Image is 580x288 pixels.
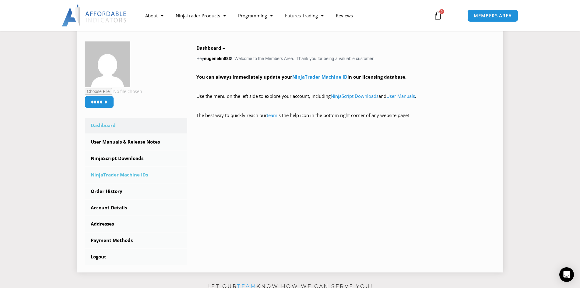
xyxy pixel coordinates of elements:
[85,151,188,166] a: NinjaScript Downloads
[196,74,406,80] strong: You can always immediately update your in our licensing database.
[85,167,188,183] a: NinjaTrader Machine IDs
[386,93,415,99] a: User Manuals
[85,118,188,265] nav: Account pages
[85,216,188,232] a: Addresses
[196,92,496,109] p: Use the menu on the left side to explore your account, including and .
[85,134,188,150] a: User Manuals & Release Notes
[139,9,427,23] nav: Menu
[267,112,277,118] a: team
[439,9,444,14] span: 0
[85,118,188,133] a: Dashboard
[85,200,188,216] a: Account Details
[85,233,188,248] a: Payment Methods
[196,44,496,128] div: Hey ! Welcome to the Members Area. Thank you for being a valuable customer!
[85,249,188,265] a: Logout
[232,9,279,23] a: Programming
[196,45,225,51] b: Dashboard –
[424,7,451,24] a: 0
[85,183,188,199] a: Order History
[292,74,347,80] a: NinjaTrader Machine ID
[204,56,231,61] strong: eugenelin883
[196,111,496,128] p: The best way to quickly reach our is the help icon in the bottom right corner of any website page!
[85,41,130,87] img: ce5c3564b8d766905631c1cffdfddf4fd84634b52f3d98752d85c5da480e954d
[559,267,574,282] div: Open Intercom Messenger
[474,13,512,18] span: MEMBERS AREA
[170,9,232,23] a: NinjaTrader Products
[279,9,330,23] a: Futures Trading
[467,9,518,22] a: MEMBERS AREA
[331,93,378,99] a: NinjaScript Downloads
[62,5,127,27] img: LogoAI | Affordable Indicators – NinjaTrader
[330,9,359,23] a: Reviews
[139,9,170,23] a: About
